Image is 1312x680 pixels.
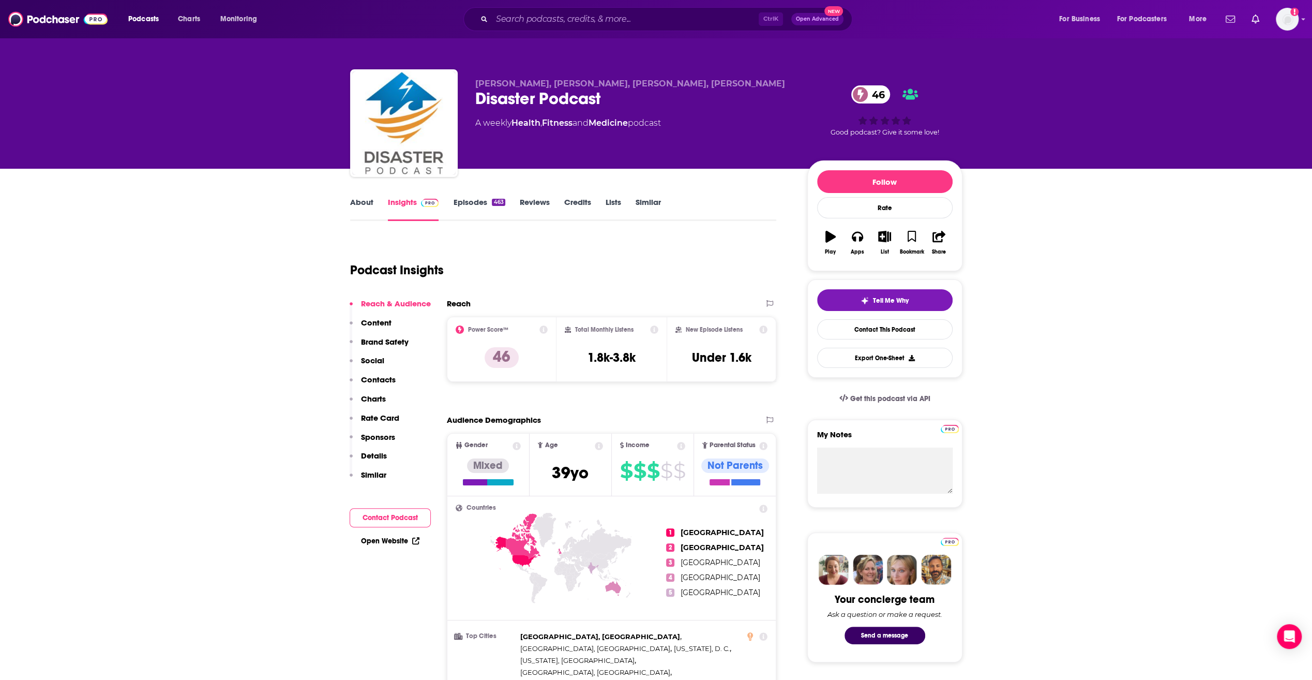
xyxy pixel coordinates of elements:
[520,668,670,676] span: [GEOGRAPHIC_DATA], [GEOGRAPHIC_DATA]
[350,262,444,278] h1: Podcast Insights
[350,508,431,527] button: Contact Podcast
[475,79,785,88] span: [PERSON_NAME], [PERSON_NAME], [PERSON_NAME], [PERSON_NAME]
[520,632,680,641] span: [GEOGRAPHIC_DATA], [GEOGRAPHIC_DATA]
[873,297,909,305] span: Tell Me Why
[666,588,674,597] span: 5
[925,224,952,261] button: Share
[350,197,373,221] a: About
[666,573,674,582] span: 4
[853,555,883,585] img: Barbara Profile
[825,249,836,255] div: Play
[921,555,951,585] img: Jon Profile
[660,463,672,479] span: $
[796,17,839,22] span: Open Advanced
[361,413,399,423] p: Rate Card
[1276,8,1299,31] img: User Profile
[350,337,409,356] button: Brand Safety
[819,555,849,585] img: Sydney Profile
[817,289,953,311] button: tell me why sparkleTell Me Why
[350,356,384,375] button: Social
[453,197,505,221] a: Episodes463
[1059,12,1100,26] span: For Business
[647,463,659,479] span: $
[844,224,871,261] button: Apps
[871,224,898,261] button: List
[361,337,409,347] p: Brand Safety
[121,11,172,27] button: open menu
[606,197,621,221] a: Lists
[520,667,672,678] span: ,
[681,543,763,552] span: [GEOGRAPHIC_DATA]
[475,117,661,129] div: A weekly podcast
[666,528,674,537] span: 1
[564,197,591,221] a: Credits
[178,12,200,26] span: Charts
[1276,8,1299,31] span: Logged in as bbrockman
[681,588,760,597] span: [GEOGRAPHIC_DATA]
[681,528,763,537] span: [GEOGRAPHIC_DATA]
[898,224,925,261] button: Bookmark
[1277,624,1302,649] div: Open Intercom Messenger
[361,299,431,308] p: Reach & Audience
[350,299,431,318] button: Reach & Audience
[520,655,636,667] span: ,
[468,326,508,333] h2: Power Score™
[674,643,731,655] span: ,
[850,394,930,403] span: Get this podcast via API
[213,11,270,27] button: open menu
[520,643,672,655] span: ,
[791,13,843,25] button: Open AdvancedNew
[887,555,917,585] img: Jules Profile
[350,375,396,394] button: Contacts
[666,558,674,567] span: 3
[350,432,395,451] button: Sponsors
[464,442,488,449] span: Gender
[861,297,869,305] img: tell me why sparkle
[899,249,924,255] div: Bookmark
[1276,8,1299,31] button: Show profile menu
[831,128,939,136] span: Good podcast? Give it some love!
[350,451,387,470] button: Details
[1117,12,1167,26] span: For Podcasters
[171,11,206,27] a: Charts
[447,299,471,308] h2: Reach
[817,170,953,193] button: Follow
[686,326,743,333] h2: New Episode Listens
[545,442,557,449] span: Age
[817,224,844,261] button: Play
[421,199,439,207] img: Podchaser Pro
[492,199,505,206] div: 463
[352,71,456,175] a: Disaster Podcast
[681,573,760,582] span: [GEOGRAPHIC_DATA]
[540,118,542,128] span: ,
[361,375,396,385] p: Contacts
[572,118,589,128] span: and
[824,6,843,16] span: New
[620,463,632,479] span: $
[759,12,783,26] span: Ctrl K
[1052,11,1113,27] button: open menu
[626,442,650,449] span: Income
[511,118,540,128] a: Health
[520,631,682,643] span: ,
[932,249,946,255] div: Share
[587,350,636,365] h3: 1.8k-3.8k
[220,12,257,26] span: Monitoring
[520,656,635,664] span: [US_STATE], [GEOGRAPHIC_DATA]
[473,7,862,31] div: Search podcasts, credits, & more...
[831,386,939,411] a: Get this podcast via API
[575,326,634,333] h2: Total Monthly Listens
[520,644,670,653] span: [GEOGRAPHIC_DATA], [GEOGRAPHIC_DATA]
[466,505,496,511] span: Countries
[361,537,419,545] a: Open Website
[361,356,384,365] p: Social
[817,430,953,448] label: My Notes
[827,610,942,618] div: Ask a question or make a request.
[817,319,953,339] a: Contact This Podcast
[1182,11,1219,27] button: open menu
[552,463,589,483] span: 39 yo
[447,415,541,425] h2: Audience Demographics
[1110,11,1182,27] button: open menu
[710,442,756,449] span: Parental Status
[634,463,646,479] span: $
